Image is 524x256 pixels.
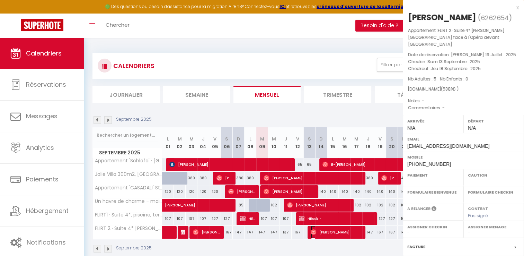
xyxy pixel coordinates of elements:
p: Date de réservation : [408,51,519,58]
label: Contrat [468,206,488,210]
label: Formulaire Checkin [468,189,519,196]
label: Facture [407,243,425,250]
label: Caution [468,172,519,179]
div: x [403,3,519,12]
label: Départ [468,118,519,125]
p: Appartement : [408,27,519,48]
span: - [422,98,424,104]
label: Mobile [407,154,519,161]
span: Jeu 18 Septembre . 2025 [430,66,481,71]
div: [DOMAIN_NAME] [408,86,519,93]
label: A relancer [407,206,430,212]
span: [EMAIL_ADDRESS][DOMAIN_NAME] [407,143,489,149]
span: Sam 13 Septembre . 2025 [427,59,480,65]
span: [PHONE_NUMBER] [407,161,451,167]
label: Assigner Checkin [407,223,459,230]
div: [PERSON_NAME] [408,12,476,23]
span: Nb Enfants : 0 [440,76,468,82]
span: 6262654 [481,14,509,22]
span: N/A [468,125,476,131]
span: [PERSON_NAME] 19 Juillet . 2025 [451,52,516,58]
span: ( € ) [441,86,459,92]
span: - [442,105,445,111]
span: Pas signé [468,213,488,219]
span: Nb Adultes : 5 - [408,76,468,82]
p: Commentaires : [408,104,519,111]
span: N/A [407,125,415,131]
label: Email [407,136,519,143]
span: FLIRT 2 · Suite 4* [PERSON_NAME][GEOGRAPHIC_DATA] face à l'Opéra devant [GEOGRAPHIC_DATA] [408,27,505,47]
label: Arrivée [407,118,459,125]
p: Checkin : [408,58,519,65]
label: Formulaire Bienvenue [407,189,459,196]
p: Checkout : [408,65,519,72]
label: Paiement [407,172,459,179]
button: Ouvrir le widget de chat LiveChat [6,3,26,24]
span: 538.1 [443,86,452,92]
span: ( ) [478,13,512,23]
p: Notes : [408,97,519,104]
i: Sélectionner OUI si vous souhaiter envoyer les séquences de messages post-checkout [432,206,436,213]
label: Assigner Menage [468,223,519,230]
